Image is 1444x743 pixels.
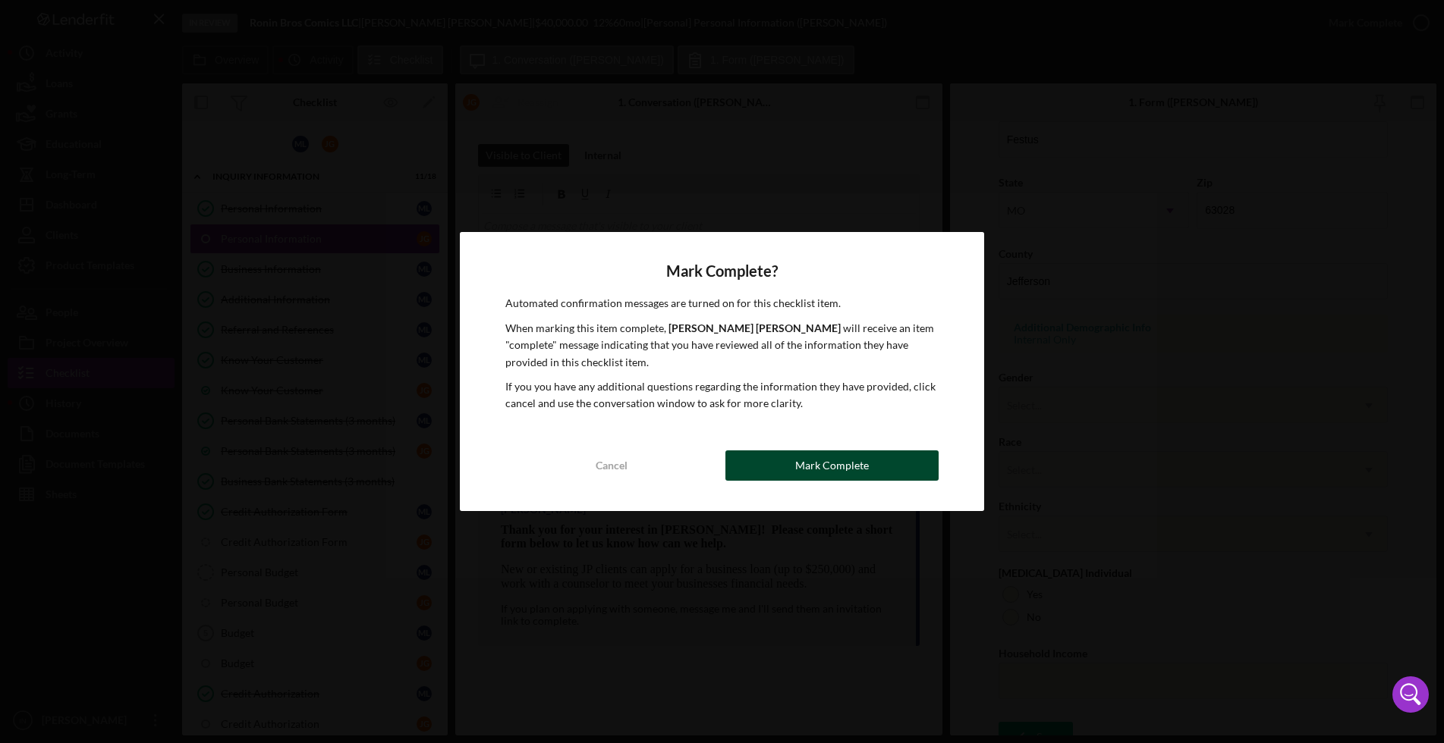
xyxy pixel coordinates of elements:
[505,262,939,280] h4: Mark Complete?
[505,295,939,312] p: Automated confirmation messages are turned on for this checklist item.
[596,450,628,481] div: Cancel
[505,320,939,371] p: When marking this item complete, will receive an item "complete" message indicating that you have...
[1392,676,1429,713] div: Open Intercom Messenger
[505,378,939,412] p: If you you have any additional questions regarding the information they have provided, click canc...
[505,450,718,481] button: Cancel
[725,450,938,481] button: Mark Complete
[669,321,841,334] b: [PERSON_NAME] [PERSON_NAME]
[795,450,869,481] div: Mark Complete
